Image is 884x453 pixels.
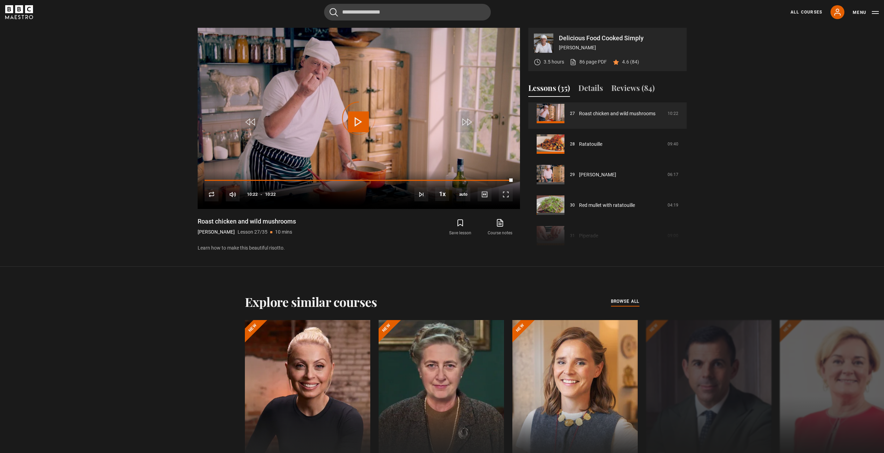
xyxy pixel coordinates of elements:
[198,244,520,252] p: Learn how to make this beautiful risotto.
[414,187,428,201] button: Next Lesson
[559,35,681,41] p: Delicious Food Cooked Simply
[579,171,616,178] a: [PERSON_NAME]
[559,44,681,51] p: [PERSON_NAME]
[499,187,513,201] button: Fullscreen
[480,217,520,237] a: Course notes
[611,82,655,97] button: Reviews (84)
[578,82,603,97] button: Details
[226,187,240,201] button: Mute
[570,58,607,66] a: 86 page PDF
[261,192,262,197] span: -
[478,187,491,201] button: Captions
[265,188,276,201] span: 10:22
[528,82,570,97] button: Lessons (35)
[245,294,377,309] h2: Explore similar courses
[622,58,639,66] p: 4.6 (84)
[198,228,235,236] p: [PERSON_NAME]
[853,9,879,16] button: Toggle navigation
[5,5,33,19] svg: BBC Maestro
[544,58,564,66] p: 3.5 hours
[611,298,639,305] span: browse all
[205,187,218,201] button: Replay
[205,180,512,181] div: Progress Bar
[456,187,470,201] span: auto
[330,8,338,17] button: Submit the search query
[579,202,635,209] a: Red mullet with ratatouille
[440,217,480,237] button: Save lesson
[579,141,602,148] a: Ratatouille
[456,187,470,201] div: Current quality: 360p
[611,298,639,305] a: browse all
[238,228,267,236] p: Lesson 27/35
[247,188,258,201] span: 10:22
[198,28,520,209] video-js: Video Player
[579,110,655,117] a: Roast chicken and wild mushrooms
[324,4,491,20] input: Search
[198,217,296,226] h1: Roast chicken and wild mushrooms
[275,228,292,236] p: 10 mins
[791,9,822,15] a: All Courses
[435,187,449,201] button: Playback Rate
